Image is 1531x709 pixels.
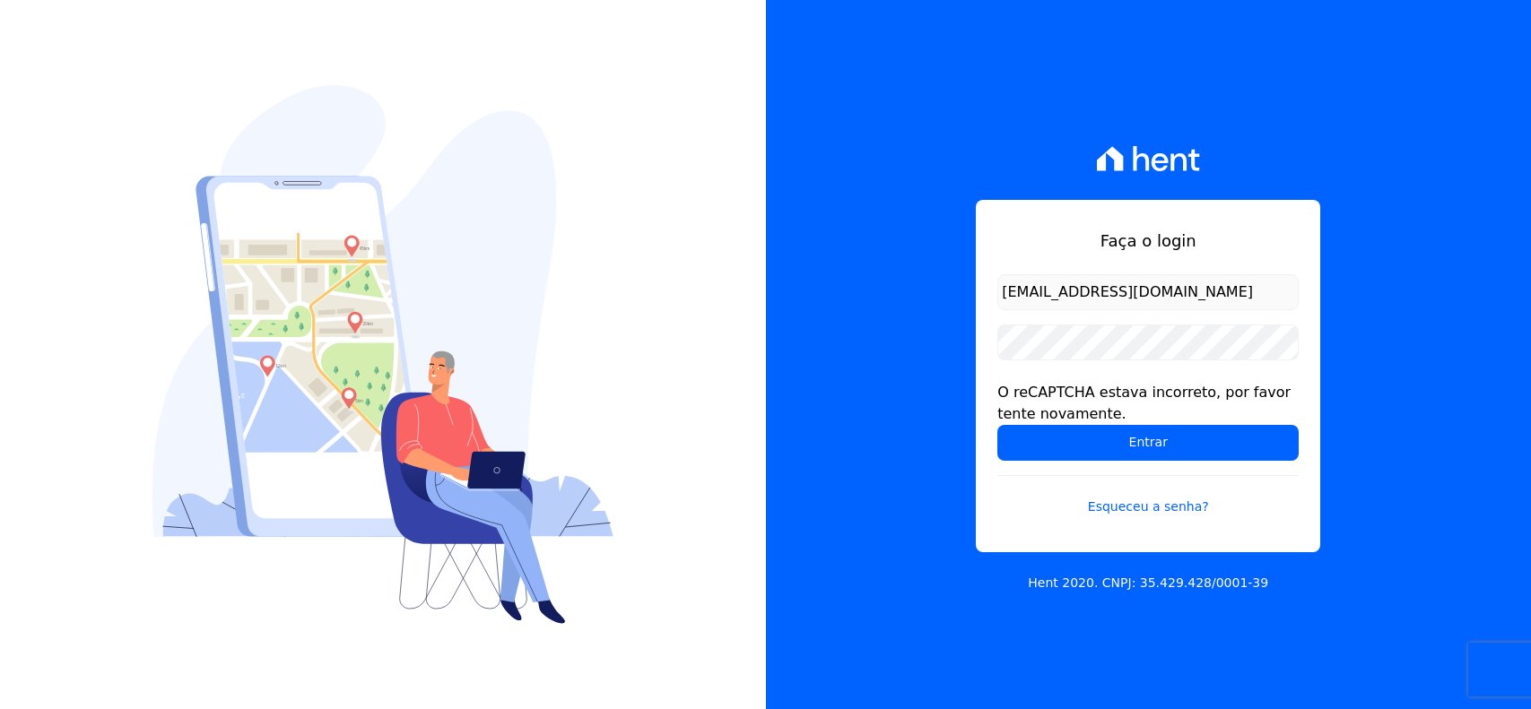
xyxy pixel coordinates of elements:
a: Esqueceu a senha? [997,475,1299,516]
input: Email [997,274,1299,310]
p: Hent 2020. CNPJ: 35.429.428/0001-39 [1028,574,1268,592]
input: Entrar [997,425,1299,461]
div: O reCAPTCHA estava incorreto, por favor tente novamente. [997,382,1299,425]
h1: Faça o login [997,229,1299,253]
img: Login [152,85,613,624]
